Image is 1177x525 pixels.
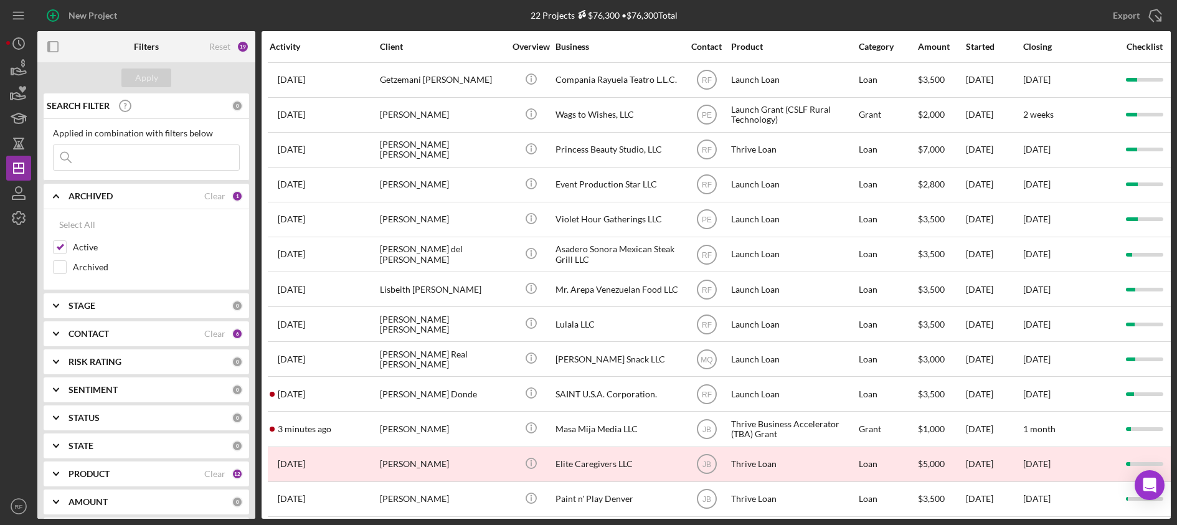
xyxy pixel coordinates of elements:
[918,319,945,329] span: $3,500
[380,238,504,271] div: [PERSON_NAME] del [PERSON_NAME]
[531,10,678,21] div: 22 Projects • $76,300 Total
[380,42,504,52] div: Client
[702,425,711,434] text: JB
[702,181,712,189] text: RF
[69,3,117,28] div: New Project
[508,42,554,52] div: Overview
[278,459,305,469] time: 2025-06-18 13:10
[380,203,504,236] div: [PERSON_NAME]
[966,343,1022,376] div: [DATE]
[966,64,1022,97] div: [DATE]
[121,69,171,87] button: Apply
[69,329,109,339] b: CONTACT
[731,203,856,236] div: Launch Loan
[966,42,1022,52] div: Started
[69,469,110,479] b: PRODUCT
[69,413,100,423] b: STATUS
[575,10,620,21] div: $76,300
[701,215,711,224] text: PE
[859,412,917,445] div: Grant
[859,343,917,376] div: Loan
[918,109,945,120] span: $2,000
[555,64,680,97] div: Compania Rayuela Teatro L.L.C.
[859,64,917,97] div: Loan
[1023,284,1051,295] time: [DATE]
[859,168,917,201] div: Loan
[966,308,1022,341] div: [DATE]
[1023,319,1051,329] time: [DATE]
[380,448,504,481] div: [PERSON_NAME]
[702,320,712,329] text: RF
[278,285,305,295] time: 2025-09-11 16:14
[59,212,95,237] div: Select All
[1023,458,1051,469] time: [DATE]
[555,238,680,271] div: Asadero Sonora Mexican Steak Grill LLC
[380,412,504,445] div: [PERSON_NAME]
[69,301,95,311] b: STAGE
[204,329,225,339] div: Clear
[702,76,712,85] text: RF
[69,357,121,367] b: RISK RATING
[69,385,118,395] b: SENTIMENT
[702,495,711,504] text: JB
[555,168,680,201] div: Event Production Star LLC
[702,250,712,259] text: RF
[1023,42,1117,52] div: Closing
[380,273,504,306] div: Lisbeith [PERSON_NAME]
[859,238,917,271] div: Loan
[966,483,1022,516] div: [DATE]
[1118,42,1171,52] div: Checklist
[859,483,917,516] div: Loan
[232,412,243,423] div: 0
[232,356,243,367] div: 0
[1100,3,1171,28] button: Export
[555,42,680,52] div: Business
[702,460,711,469] text: JB
[37,3,130,28] button: New Project
[966,273,1022,306] div: [DATE]
[278,214,305,224] time: 2025-10-05 01:45
[555,133,680,166] div: Princess Beauty Studio, LLC
[918,448,965,481] div: $5,000
[73,261,240,273] label: Archived
[278,75,305,85] time: 2025-09-21 03:35
[1023,493,1051,504] time: [DATE]
[278,389,305,399] time: 2025-10-07 21:50
[683,42,730,52] div: Contact
[135,69,158,87] div: Apply
[859,308,917,341] div: Loan
[69,191,113,201] b: ARCHIVED
[966,98,1022,131] div: [DATE]
[53,212,102,237] button: Select All
[15,503,23,510] text: RF
[731,238,856,271] div: Launch Loan
[278,354,305,364] time: 2025-09-25 16:43
[278,249,305,259] time: 2025-08-14 19:05
[731,64,856,97] div: Launch Loan
[966,238,1022,271] div: [DATE]
[1135,470,1165,500] div: Open Intercom Messenger
[232,496,243,508] div: 0
[1023,423,1056,434] time: 1 month
[555,98,680,131] div: Wags to Wishes, LLC
[47,101,110,111] b: SEARCH FILTER
[1023,389,1051,399] time: [DATE]
[555,308,680,341] div: Lulala LLC
[966,203,1022,236] div: [DATE]
[232,328,243,339] div: 6
[702,146,712,154] text: RF
[555,412,680,445] div: Masa Mija Media LLC
[209,42,230,52] div: Reset
[918,389,945,399] span: $3,500
[966,448,1022,481] div: [DATE]
[1113,3,1140,28] div: Export
[859,133,917,166] div: Loan
[134,42,159,52] b: Filters
[232,384,243,395] div: 0
[918,248,945,259] span: $3,500
[918,74,945,85] span: $3,500
[232,440,243,452] div: 0
[232,468,243,480] div: 12
[731,42,856,52] div: Product
[278,179,305,189] time: 2025-10-03 04:36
